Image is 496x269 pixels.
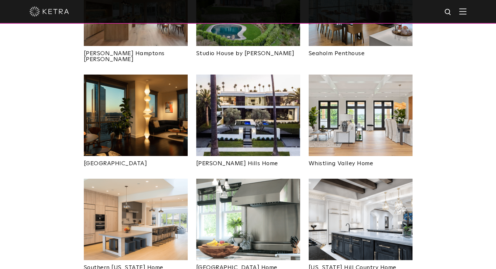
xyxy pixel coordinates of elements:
[196,156,300,167] a: [PERSON_NAME] Hills Home
[196,179,300,260] img: New-Project-Page-hero-(3x)_0003_Southampton_Hero_DT
[196,75,300,156] img: beverly-hills-home-web-14
[309,179,413,260] img: New-Project-Page-hero-(3x)_0017_Elledge_Kitchen_PistonDesign
[309,75,413,156] img: New-Project-Page-hero-(3x)_0022_9621-Whistling-Valley-Rd__010
[196,46,300,56] a: Studio House by [PERSON_NAME]
[84,46,188,62] a: [PERSON_NAME] Hamptons [PERSON_NAME]
[309,46,413,56] a: Seaholm Penthouse
[309,156,413,167] a: Whistling Valley Home
[84,75,188,156] img: New-Project-Page-hero-(3x)_0026_012-edit
[444,8,452,16] img: search icon
[84,156,188,167] a: [GEOGRAPHIC_DATA]
[30,7,69,16] img: ketra-logo-2019-white
[84,179,188,260] img: New-Project-Page-hero-(3x)_0014_Ketra-12
[459,8,466,14] img: Hamburger%20Nav.svg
